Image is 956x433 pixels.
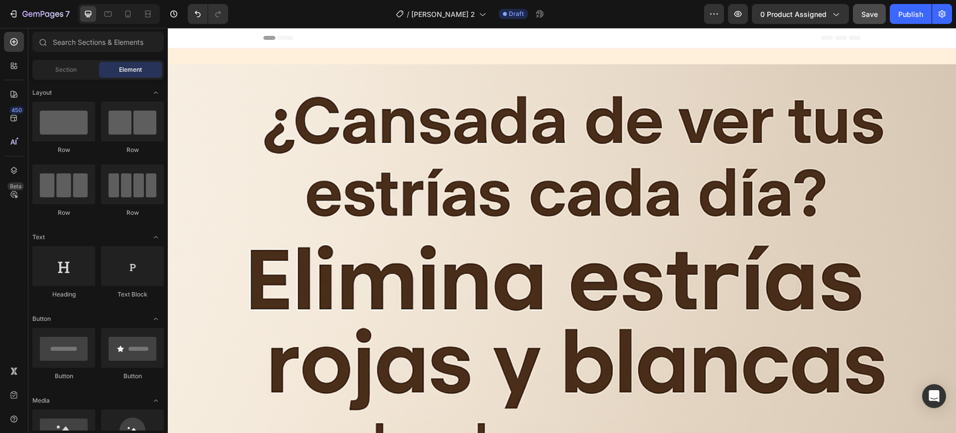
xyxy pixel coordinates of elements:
[119,65,142,74] span: Element
[32,290,95,299] div: Heading
[148,311,164,327] span: Toggle open
[148,393,164,409] span: Toggle open
[411,9,475,19] span: [PERSON_NAME] 2
[760,9,827,19] span: 0 product assigned
[32,208,95,217] div: Row
[55,65,77,74] span: Section
[4,4,74,24] button: 7
[32,372,95,381] div: Button
[32,396,50,405] span: Media
[101,372,164,381] div: Button
[509,9,524,18] span: Draft
[9,106,24,114] div: 450
[32,233,45,242] span: Text
[7,182,24,190] div: Beta
[890,4,932,24] button: Publish
[32,314,51,323] span: Button
[148,85,164,101] span: Toggle open
[32,32,164,52] input: Search Sections & Elements
[32,145,95,154] div: Row
[101,290,164,299] div: Text Block
[188,4,228,24] div: Undo/Redo
[898,9,923,19] div: Publish
[148,229,164,245] span: Toggle open
[65,8,70,20] p: 7
[168,28,956,433] iframe: Design area
[407,9,409,19] span: /
[853,4,886,24] button: Save
[32,88,52,97] span: Layout
[861,10,878,18] span: Save
[101,145,164,154] div: Row
[101,208,164,217] div: Row
[752,4,849,24] button: 0 product assigned
[922,384,946,408] div: Open Intercom Messenger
